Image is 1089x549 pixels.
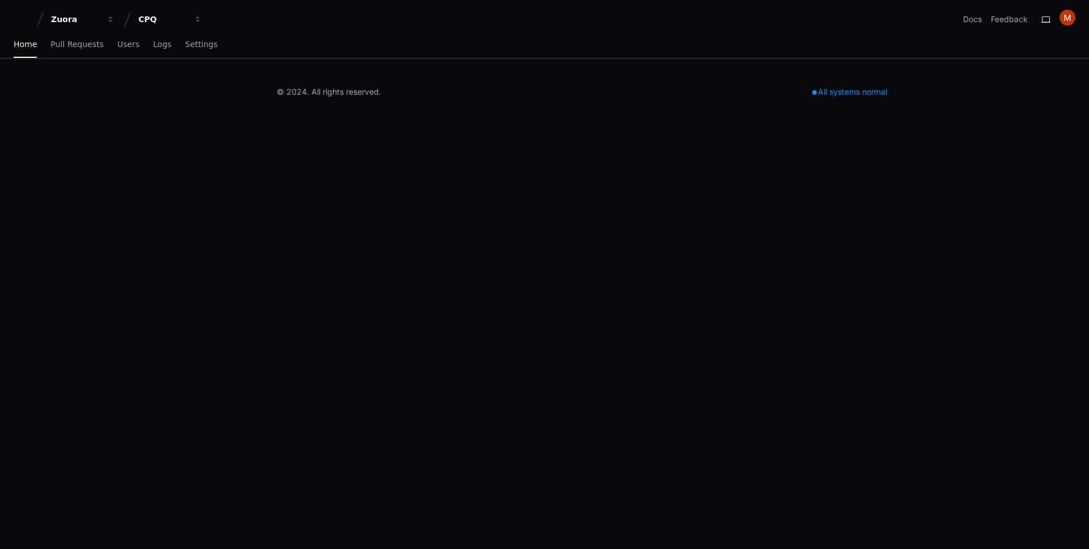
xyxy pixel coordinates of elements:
[805,84,894,100] div: All systems normal
[1060,10,1075,26] img: ACg8ocJ2YrirSm6qQyvSDvgtgNnEvMNhy24ZCn3olx6sOq2Q92y8sA=s96-c
[47,9,119,29] button: Zuora
[185,41,217,48] span: Settings
[117,41,140,48] span: Users
[14,32,37,58] a: Home
[153,41,171,48] span: Logs
[117,32,140,58] a: Users
[14,41,37,48] span: Home
[51,14,100,25] div: Zuora
[991,14,1028,25] button: Feedback
[134,9,206,29] button: CPQ
[50,41,103,48] span: Pull Requests
[963,14,982,25] a: Docs
[138,14,187,25] div: CPQ
[185,32,217,58] a: Settings
[153,32,171,58] a: Logs
[50,32,103,58] a: Pull Requests
[277,86,381,98] div: © 2024. All rights reserved.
